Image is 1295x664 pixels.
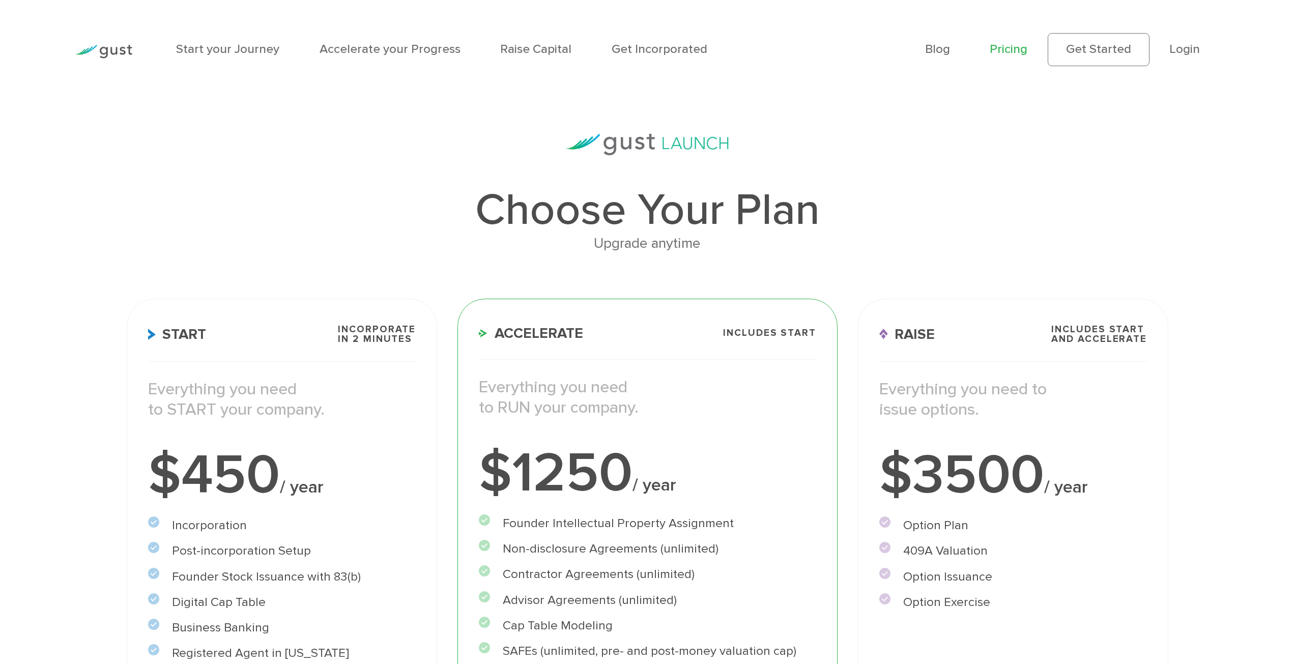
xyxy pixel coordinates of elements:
[127,188,1168,233] h1: Choose Your Plan
[176,42,279,56] a: Start your Journey
[479,514,816,533] li: Founder Intellectual Property Assignment
[148,329,156,339] img: Start Icon X2
[1044,477,1088,498] span: / year
[75,45,132,59] img: Gust Logo
[1048,33,1149,66] a: Get Started
[479,377,816,418] p: Everything you need to RUN your company.
[612,42,707,56] a: Get Incorporated
[879,448,1147,503] div: $3500
[148,542,416,561] li: Post-incorporation Setup
[879,542,1147,561] li: 409A Valuation
[723,328,816,338] span: Includes START
[1051,325,1147,344] span: Includes START and ACCELERATE
[148,568,416,587] li: Founder Stock Issuance with 83(b)
[879,379,1147,420] p: Everything you need to issue options.
[632,475,676,496] span: / year
[879,568,1147,587] li: Option Issuance
[479,326,583,340] span: Accelerate
[990,42,1027,56] a: Pricing
[500,42,571,56] a: Raise Capital
[925,42,950,56] a: Blog
[479,642,816,661] li: SAFEs (unlimited, pre- and post-money valuation cap)
[148,619,416,638] li: Business Banking
[479,329,487,337] img: Accelerate Icon
[148,516,416,535] li: Incorporation
[479,540,816,559] li: Non-disclosure Agreements (unlimited)
[148,327,207,341] span: Start
[127,232,1168,255] div: Upgrade anytime
[148,644,416,663] li: Registered Agent in [US_STATE]
[148,593,416,612] li: Digital Cap Table
[479,446,816,501] div: $1250
[320,42,461,56] a: Accelerate your Progress
[479,617,816,636] li: Cap Table Modeling
[879,516,1147,535] li: Option Plan
[566,134,729,155] img: gust-launch-logos.svg
[479,591,816,610] li: Advisor Agreements (unlimited)
[879,593,1147,612] li: Option Exercise
[280,477,324,498] span: / year
[879,329,888,339] img: Raise Icon
[148,448,416,503] div: $450
[1169,42,1200,56] a: Login
[148,379,416,420] p: Everything you need to START your company.
[879,327,935,341] span: Raise
[338,325,416,344] span: Incorporate in 2 Minutes
[479,565,816,584] li: Contractor Agreements (unlimited)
